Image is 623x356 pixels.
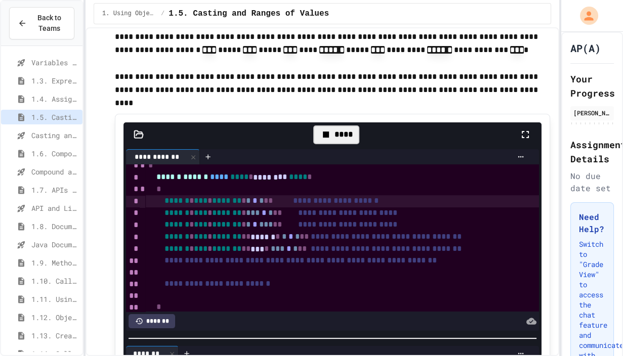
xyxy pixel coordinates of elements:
[33,13,66,34] span: Back to Teams
[570,138,614,166] h2: Assignment Details
[31,75,78,86] span: 1.3. Expressions and Output [New]
[161,10,164,18] span: /
[31,166,78,177] span: Compound assignment operators - Quiz
[570,72,614,100] h2: Your Progress
[31,57,78,68] span: Variables and Data Types - Quiz
[31,294,78,304] span: 1.11. Using the Math Class
[31,203,78,213] span: API and Libraries - Topic 1.7
[31,112,78,122] span: 1.5. Casting and Ranges of Values
[31,148,78,159] span: 1.6. Compound Assignment Operators
[31,312,78,323] span: 1.12. Objects - Instances of Classes
[31,221,78,232] span: 1.8. Documentation with Comments and Preconditions
[31,130,78,141] span: Casting and Ranges of variables - Quiz
[570,170,614,194] div: No due date set
[579,211,605,235] h3: Need Help?
[31,239,78,250] span: Java Documentation with Comments - Topic 1.8
[169,8,329,20] span: 1.5. Casting and Ranges of Values
[31,276,78,286] span: 1.10. Calling Class Methods
[570,41,601,55] h1: AP(A)
[9,7,74,39] button: Back to Teams
[31,257,78,268] span: 1.9. Method Signatures
[569,4,601,27] div: My Account
[31,185,78,195] span: 1.7. APIs and Libraries
[102,10,157,18] span: 1. Using Objects and Methods
[573,108,611,117] div: [PERSON_NAME]
[31,94,78,104] span: 1.4. Assignment and Input
[31,330,78,341] span: 1.13. Creating and Initializing Objects: Constructors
